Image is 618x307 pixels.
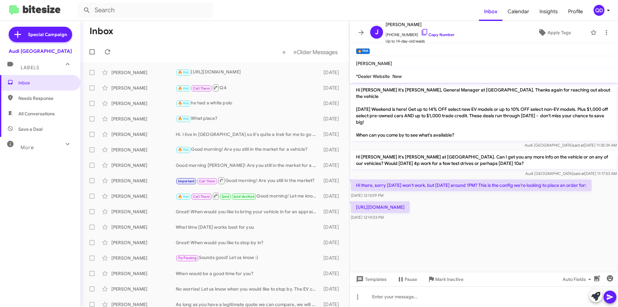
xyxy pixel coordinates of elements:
[282,48,286,56] span: «
[178,117,189,121] span: 🔥 Hot
[178,148,189,152] span: 🔥 Hot
[193,195,210,199] span: Call Them
[563,273,594,285] span: Auto Fields
[111,270,176,277] div: [PERSON_NAME]
[18,80,73,86] span: Inbox
[351,179,592,191] p: Hi there, sorry [DATE] won't work, but [DATE] around 1PM? This is the config we're looking to pla...
[278,45,290,59] button: Previous
[89,26,113,36] h1: Inbox
[356,61,392,66] span: [PERSON_NAME]
[320,116,344,122] div: [DATE]
[111,131,176,138] div: [PERSON_NAME]
[28,31,67,38] span: Special Campaign
[573,143,584,148] span: said at
[178,195,189,199] span: 🔥 Hot
[320,177,344,184] div: [DATE]
[534,2,563,21] span: Insights
[18,110,55,117] span: All Conversations
[222,195,229,199] span: Sold
[355,273,387,285] span: Templates
[111,255,176,261] div: [PERSON_NAME]
[111,177,176,184] div: [PERSON_NAME]
[320,69,344,76] div: [DATE]
[320,85,344,91] div: [DATE]
[525,143,617,148] span: Audi [GEOGRAPHIC_DATA] [DATE] 11:35:34 AM
[320,239,344,246] div: [DATE]
[421,32,454,37] a: Copy Number
[111,85,176,91] div: [PERSON_NAME]
[386,28,454,38] span: [PHONE_NUMBER]
[320,131,344,138] div: [DATE]
[176,254,320,262] div: Sounds good! Let us know :)
[594,5,604,16] div: QD
[199,179,216,183] span: Call Them
[320,224,344,230] div: [DATE]
[18,126,42,132] span: Save a Deal
[320,193,344,199] div: [DATE]
[289,45,342,59] button: Next
[176,270,320,277] div: When would be a good time for you?
[111,208,176,215] div: [PERSON_NAME]
[176,286,320,292] div: No worries! Let us know when you would like to stop by. The EV credit does end this month and ava...
[320,147,344,153] div: [DATE]
[21,145,34,150] span: More
[111,239,176,246] div: [PERSON_NAME]
[435,273,464,285] span: Mark Inactive
[392,73,402,79] span: New
[176,162,320,168] div: Good morning [PERSON_NAME]! Are you still in the market for a new vehicle?
[563,2,588,21] a: Profile
[405,273,417,285] span: Pause
[9,48,72,54] div: Audi [GEOGRAPHIC_DATA]
[176,69,320,76] div: [URL][DOMAIN_NAME]
[573,171,585,176] span: said at
[351,201,410,213] p: [URL][DOMAIN_NAME]
[320,286,344,292] div: [DATE]
[111,224,176,230] div: [PERSON_NAME]
[21,65,39,71] span: Labels
[176,177,320,185] div: Good morning! Are you still in the market?
[479,2,502,21] a: Inbox
[386,21,454,28] span: [PERSON_NAME]
[111,116,176,122] div: [PERSON_NAME]
[176,239,320,246] div: Great! When would you like to stop by in?
[293,48,297,56] span: »
[557,273,599,285] button: Auto Fields
[320,100,344,107] div: [DATE]
[178,70,189,74] span: 🔥 Hot
[350,273,392,285] button: Templates
[548,27,571,38] span: Apply Tags
[176,208,320,215] div: Great! When would you like to bring your vehicle in for an appraisal?
[356,48,370,54] small: 🔥 Hot
[111,147,176,153] div: [PERSON_NAME]
[111,162,176,168] div: [PERSON_NAME]
[386,38,454,44] span: Up to 14-day-old leads
[588,5,611,16] button: QD
[176,100,320,107] div: he had a white polo
[176,131,320,138] div: Hi. I live in [GEOGRAPHIC_DATA] so it's quite a trek for me to go down there. Is there anything y...
[193,86,210,91] span: Call Them
[78,3,213,18] input: Search
[521,27,587,38] button: Apply Tags
[178,179,195,183] span: Important
[233,195,255,199] span: Sold Verified
[375,27,379,37] span: J
[18,95,73,101] span: Needs Response
[351,84,617,141] p: Hi [PERSON_NAME] it's [PERSON_NAME], General Manager at [GEOGRAPHIC_DATA]. Thanks again for reach...
[176,84,320,92] div: Q4
[525,171,617,176] span: Audi [GEOGRAPHIC_DATA] [DATE] 11:17:53 AM
[320,208,344,215] div: [DATE]
[351,151,617,169] p: Hi [PERSON_NAME] it's [PERSON_NAME] at [GEOGRAPHIC_DATA]. Can I get you any more info on the vehi...
[9,27,72,42] a: Special Campaign
[111,193,176,199] div: [PERSON_NAME]
[502,2,534,21] a: Calendar
[392,273,422,285] button: Pause
[297,49,338,56] span: Older Messages
[176,224,320,230] div: What time [DATE] works best for you
[351,215,384,220] span: [DATE] 12:14:03 PM
[178,256,197,260] span: Try Pausing
[178,101,189,105] span: 🔥 Hot
[111,100,176,107] div: [PERSON_NAME]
